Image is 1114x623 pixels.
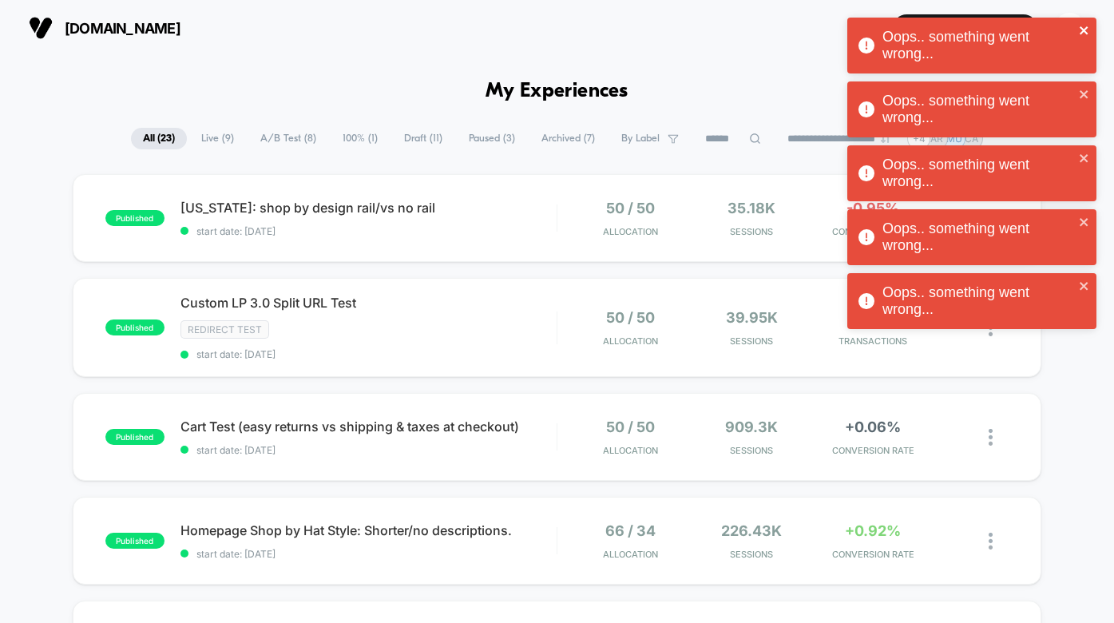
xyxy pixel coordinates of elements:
[1079,280,1090,295] button: close
[882,284,1074,318] div: Oops.. something went wrong...
[605,522,656,539] span: 66 / 34
[989,533,993,550] img: close
[882,157,1074,190] div: Oops.. something went wrong...
[180,419,557,435] span: Cart Test (easy returns vs shipping & taxes at checkout)
[105,429,165,445] span: published
[29,16,53,40] img: Visually logo
[882,93,1074,126] div: Oops.. something went wrong...
[695,226,808,237] span: Sessions
[189,128,246,149] span: Live ( 9 )
[180,548,557,560] span: start date: [DATE]
[695,549,808,560] span: Sessions
[695,445,808,456] span: Sessions
[529,128,607,149] span: Archived ( 7 )
[725,419,778,435] span: 909.3k
[265,141,303,179] button: Play, NEW DEMO 2025-VEED.mp4
[606,309,655,326] span: 50 / 50
[486,80,628,103] h1: My Experiences
[24,15,185,41] button: [DOMAIN_NAME]
[392,128,454,149] span: Draft ( 11 )
[845,522,901,539] span: +0.92%
[882,220,1074,254] div: Oops.. something went wrong...
[695,335,808,347] span: Sessions
[816,335,930,347] span: TRANSACTIONS
[331,128,390,149] span: 100% ( 1 )
[882,29,1074,62] div: Oops.. something went wrong...
[131,128,187,149] span: All ( 23 )
[603,549,658,560] span: Allocation
[180,320,269,339] span: Redirect Test
[606,419,655,435] span: 50 / 50
[621,133,660,145] span: By Label
[845,419,901,435] span: +0.06%
[180,348,557,360] span: start date: [DATE]
[8,286,34,311] button: Play, NEW DEMO 2025-VEED.mp4
[105,319,165,335] span: published
[453,292,501,307] input: Volume
[603,445,658,456] span: Allocation
[105,533,165,549] span: published
[816,445,930,456] span: CONVERSION RATE
[65,20,180,37] span: [DOMAIN_NAME]
[180,444,557,456] span: start date: [DATE]
[180,522,557,538] span: Homepage Shop by Hat Style: Shorter/no descriptions.
[180,200,557,216] span: [US_STATE]: shop by design rail/vs no rail
[816,549,930,560] span: CONVERSION RATE
[1079,216,1090,231] button: close
[727,200,775,216] span: 35.18k
[603,226,658,237] span: Allocation
[12,264,559,280] input: Seek
[1079,88,1090,103] button: close
[603,335,658,347] span: Allocation
[457,128,527,149] span: Paused ( 3 )
[385,290,422,308] div: Current time
[1079,24,1090,39] button: close
[726,309,778,326] span: 39.95k
[721,522,782,539] span: 226.43k
[1079,152,1090,167] button: close
[248,128,328,149] span: A/B Test ( 8 )
[606,200,655,216] span: 50 / 50
[816,226,930,237] span: CONVERSION RATE
[180,295,557,311] span: Custom LP 3.0 Split URL Test
[1049,12,1090,45] button: MU
[180,225,557,237] span: start date: [DATE]
[105,210,165,226] span: published
[989,429,993,446] img: close
[1054,13,1085,44] div: MU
